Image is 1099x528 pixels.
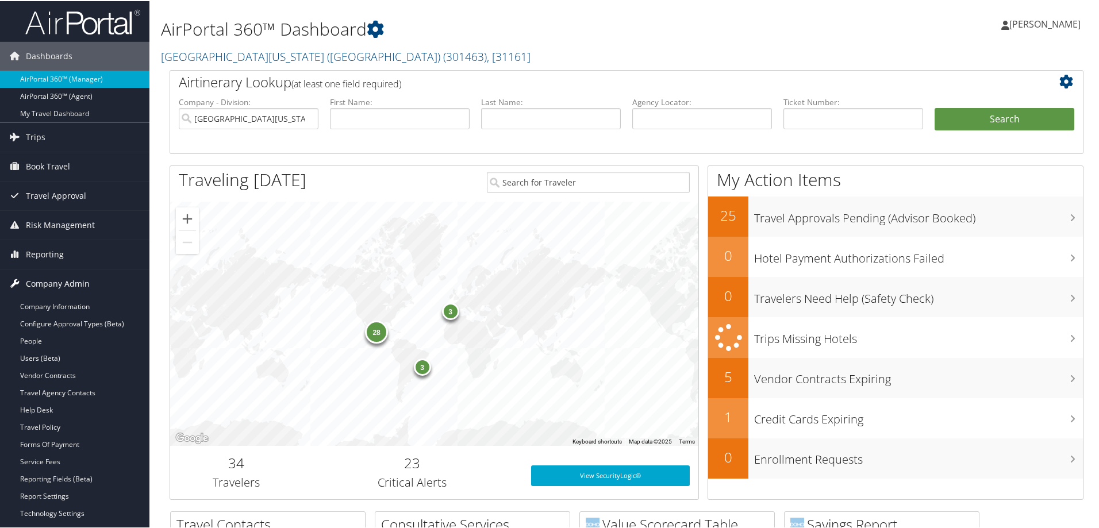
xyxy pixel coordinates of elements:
span: Book Travel [26,151,70,180]
a: Open this area in Google Maps (opens a new window) [173,430,211,445]
h3: Critical Alerts [311,473,514,490]
h3: Travelers Need Help (Safety Check) [754,284,1083,306]
h3: Vendor Contracts Expiring [754,364,1083,386]
span: [PERSON_NAME] [1009,17,1081,29]
h3: Trips Missing Hotels [754,324,1083,346]
img: airportal-logo.png [25,7,140,34]
button: Zoom out [176,230,199,253]
span: Risk Management [26,210,95,238]
a: 0Travelers Need Help (Safety Check) [708,276,1083,316]
a: 1Credit Cards Expiring [708,397,1083,437]
span: ( 301463 ) [443,48,487,63]
h2: 25 [708,205,748,224]
img: Google [173,430,211,445]
a: Terms (opens in new tab) [679,437,695,444]
h3: Travel Approvals Pending (Advisor Booked) [754,203,1083,225]
span: Dashboards [26,41,72,70]
h2: 0 [708,446,748,466]
span: , [ 31161 ] [487,48,531,63]
a: 0Hotel Payment Authorizations Failed [708,236,1083,276]
h1: AirPortal 360™ Dashboard [161,16,782,40]
label: Ticket Number: [783,95,923,107]
input: Search for Traveler [487,171,690,192]
h2: 0 [708,285,748,305]
a: View SecurityLogic® [531,464,690,485]
label: Company - Division: [179,95,318,107]
label: Agency Locator: [632,95,772,107]
div: 3 [441,301,459,318]
h2: Airtinerary Lookup [179,71,998,91]
span: Reporting [26,239,64,268]
button: Zoom in [176,206,199,229]
div: 3 [413,357,431,375]
a: [GEOGRAPHIC_DATA][US_STATE] ([GEOGRAPHIC_DATA]) [161,48,531,63]
label: Last Name: [481,95,621,107]
div: 28 [365,319,388,342]
label: First Name: [330,95,470,107]
h3: Hotel Payment Authorizations Failed [754,244,1083,265]
h1: My Action Items [708,167,1083,191]
span: Company Admin [26,268,90,297]
h2: 23 [311,452,514,472]
h2: 5 [708,366,748,386]
h3: Credit Cards Expiring [754,404,1083,426]
h2: 1 [708,406,748,426]
button: Search [935,107,1074,130]
span: Travel Approval [26,180,86,209]
a: [PERSON_NAME] [1001,6,1092,40]
h2: 34 [179,452,294,472]
h1: Traveling [DATE] [179,167,306,191]
h2: 0 [708,245,748,264]
span: (at least one field required) [291,76,401,89]
span: Map data ©2025 [629,437,672,444]
a: 5Vendor Contracts Expiring [708,357,1083,397]
button: Keyboard shortcuts [572,437,622,445]
a: 0Enrollment Requests [708,437,1083,477]
span: Trips [26,122,45,151]
a: Trips Missing Hotels [708,316,1083,357]
h3: Travelers [179,473,294,490]
h3: Enrollment Requests [754,445,1083,467]
a: 25Travel Approvals Pending (Advisor Booked) [708,195,1083,236]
